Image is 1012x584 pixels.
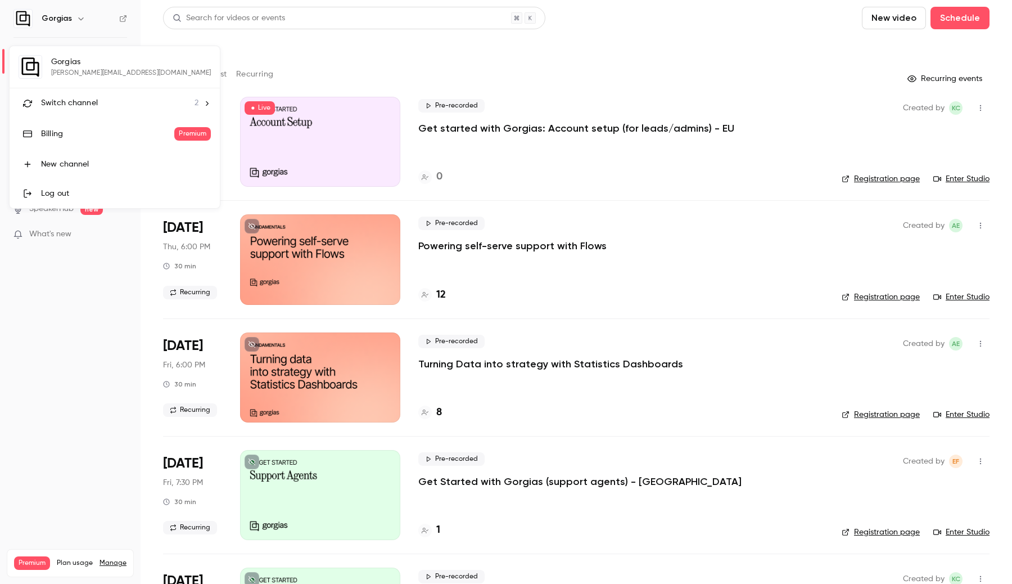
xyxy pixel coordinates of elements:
[41,97,98,109] span: Switch channel
[41,128,174,140] div: Billing
[195,97,198,109] span: 2
[41,159,211,170] div: New channel
[41,188,211,199] div: Log out
[174,127,211,141] span: Premium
